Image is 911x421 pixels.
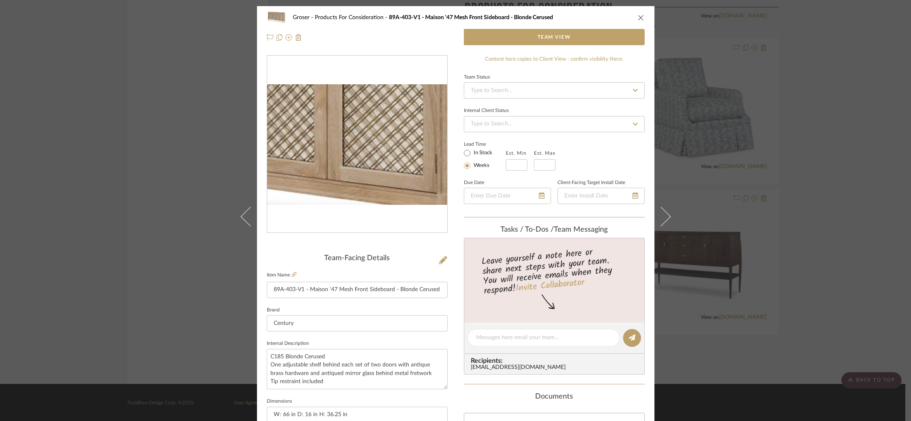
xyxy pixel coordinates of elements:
div: team Messaging [464,226,645,235]
img: Remove from project [295,34,302,41]
div: Team-Facing Details [267,254,448,263]
input: Enter Item Name [267,282,448,298]
span: Recipients: [471,357,641,364]
button: close [637,14,645,21]
label: Est. Min [506,150,527,156]
label: Item Name [267,272,296,278]
img: e95ebb7b-9f11-4f62-be89-4513a4bb32ba_436x436.jpg [267,84,447,205]
label: Est. Max [534,150,555,156]
div: Internal Client Status [464,109,509,113]
div: [EMAIL_ADDRESS][DOMAIN_NAME] [471,364,641,371]
label: Internal Description [267,342,309,346]
div: Content here copies to Client View - confirm visibility there. [464,55,645,64]
label: Lead Time [464,140,506,148]
input: Type to Search… [464,116,645,132]
label: Brand [267,308,280,312]
input: Enter Due Date [464,188,551,204]
label: Dimensions [267,399,292,403]
div: Leave yourself a note here or share next steps with your team. You will receive emails when they ... [463,243,645,298]
div: Documents [464,392,645,401]
label: Client-Facing Target Install Date [558,181,625,185]
div: Team Status [464,75,490,79]
input: Type to Search… [464,82,645,99]
span: 89A-403-V1 - Maison '47 Mesh Front Sideboard - Blonde Cerused [389,15,553,20]
a: Invite Collaborator [515,276,584,296]
span: Groser [293,15,315,20]
label: In Stock [472,149,492,157]
span: Team View [538,29,571,45]
span: Products For Consideration [315,15,389,20]
input: Enter Brand [267,315,448,331]
label: Due Date [464,181,484,185]
label: Weeks [472,162,490,169]
span: Tasks / To-Dos / [501,226,554,233]
img: e95ebb7b-9f11-4f62-be89-4513a4bb32ba_48x40.jpg [267,9,286,26]
div: 0 [267,84,447,205]
input: Enter Install Date [558,188,645,204]
mat-radio-group: Select item type [464,148,506,171]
